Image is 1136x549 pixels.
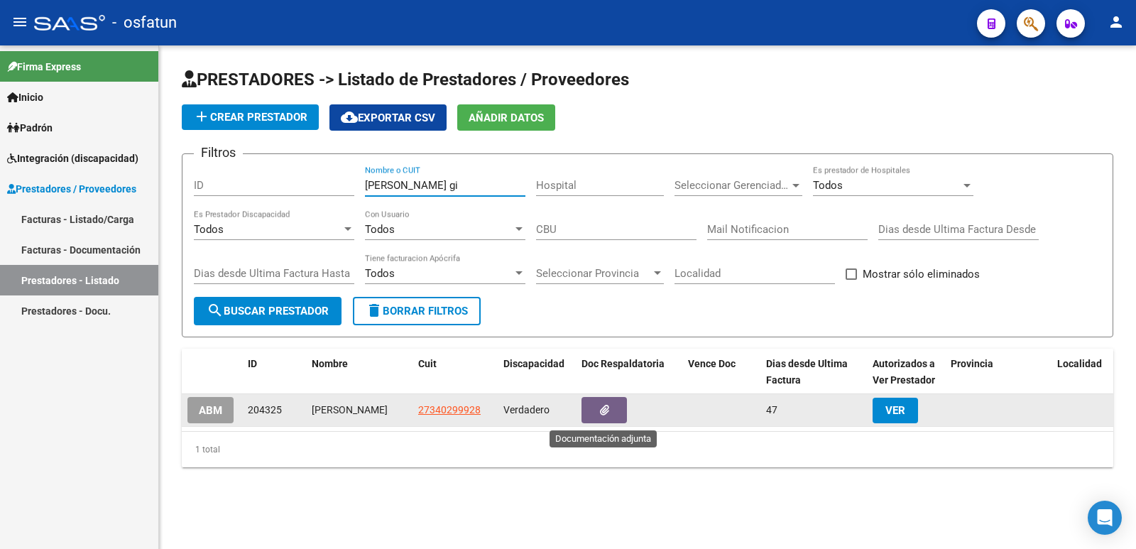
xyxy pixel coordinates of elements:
[194,297,342,325] button: Buscar Prestador
[682,349,760,396] datatable-header-cell: Vence Doc
[306,349,413,396] datatable-header-cell: Nombre
[885,404,905,417] span: VER
[536,267,651,280] span: Seleccionar Provincia
[341,109,358,126] mat-icon: cloud_download
[418,358,437,369] span: Cuit
[760,349,867,396] datatable-header-cell: Dias desde Ultima Factura
[112,7,177,38] span: - osfatun
[341,112,435,124] span: Exportar CSV
[366,302,383,319] mat-icon: delete
[1088,501,1122,535] div: Open Intercom Messenger
[498,349,576,396] datatable-header-cell: Discapacidad
[945,349,1052,396] datatable-header-cell: Provincia
[193,108,210,125] mat-icon: add
[312,402,407,418] div: [PERSON_NAME]
[863,266,980,283] span: Mostrar sólo eliminados
[813,179,843,192] span: Todos
[329,104,447,131] button: Exportar CSV
[199,404,222,417] span: ABM
[365,267,395,280] span: Todos
[951,358,993,369] span: Provincia
[418,404,481,415] span: 27340299928
[1108,13,1125,31] mat-icon: person
[766,404,777,415] span: 47
[1057,358,1102,369] span: Localidad
[353,297,481,325] button: Borrar Filtros
[7,120,53,136] span: Padrón
[688,358,736,369] span: Vence Doc
[248,404,282,415] span: 204325
[242,349,306,396] datatable-header-cell: ID
[867,349,945,396] datatable-header-cell: Autorizados a Ver Prestador
[766,358,848,386] span: Dias desde Ultima Factura
[7,59,81,75] span: Firma Express
[182,70,629,89] span: PRESTADORES -> Listado de Prestadores / Proveedores
[873,358,935,386] span: Autorizados a Ver Prestador
[182,432,1113,467] div: 1 total
[581,358,665,369] span: Doc Respaldatoria
[11,13,28,31] mat-icon: menu
[366,305,468,317] span: Borrar Filtros
[576,349,682,396] datatable-header-cell: Doc Respaldatoria
[193,111,307,124] span: Crear Prestador
[457,104,555,131] button: Añadir Datos
[182,104,319,130] button: Crear Prestador
[873,398,918,423] button: VER
[194,223,224,236] span: Todos
[207,305,329,317] span: Buscar Prestador
[187,397,234,423] button: ABM
[7,151,138,166] span: Integración (discapacidad)
[7,181,136,197] span: Prestadores / Proveedores
[194,143,243,163] h3: Filtros
[413,349,498,396] datatable-header-cell: Cuit
[503,404,550,415] span: Verdadero
[207,302,224,319] mat-icon: search
[674,179,790,192] span: Seleccionar Gerenciador
[503,358,564,369] span: Discapacidad
[469,112,544,124] span: Añadir Datos
[7,89,43,105] span: Inicio
[312,358,348,369] span: Nombre
[365,223,395,236] span: Todos
[248,358,257,369] span: ID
